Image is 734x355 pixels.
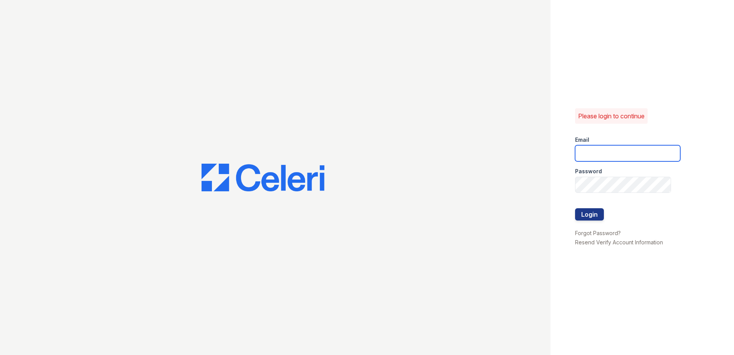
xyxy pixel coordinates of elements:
label: Email [575,136,589,144]
p: Please login to continue [578,111,645,121]
label: Password [575,168,602,175]
a: Resend Verify Account Information [575,239,663,246]
button: Login [575,208,604,221]
img: CE_Logo_Blue-a8612792a0a2168367f1c8372b55b34899dd931a85d93a1a3d3e32e68fde9ad4.png [202,164,324,191]
a: Forgot Password? [575,230,621,236]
